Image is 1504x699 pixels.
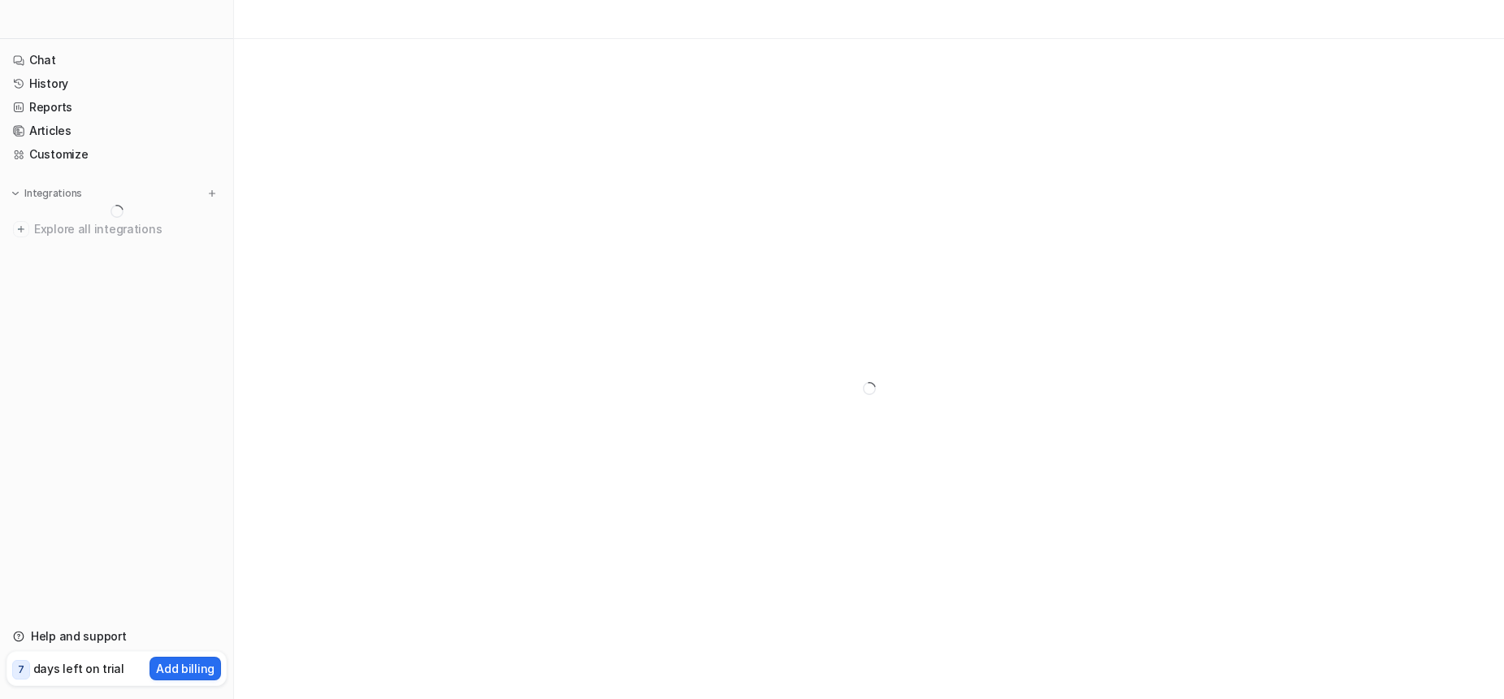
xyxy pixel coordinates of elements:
p: Integrations [24,187,82,200]
p: Add billing [156,660,215,677]
a: Articles [7,119,227,142]
span: Explore all integrations [34,216,220,242]
img: menu_add.svg [206,188,218,199]
p: 7 [18,662,24,677]
button: Add billing [150,657,221,680]
a: Chat [7,49,227,72]
a: Reports [7,96,227,119]
a: Explore all integrations [7,218,227,241]
img: expand menu [10,188,21,199]
button: Integrations [7,185,87,202]
a: History [7,72,227,95]
img: explore all integrations [13,221,29,237]
a: Customize [7,143,227,166]
a: Help and support [7,625,227,648]
p: days left on trial [33,660,124,677]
